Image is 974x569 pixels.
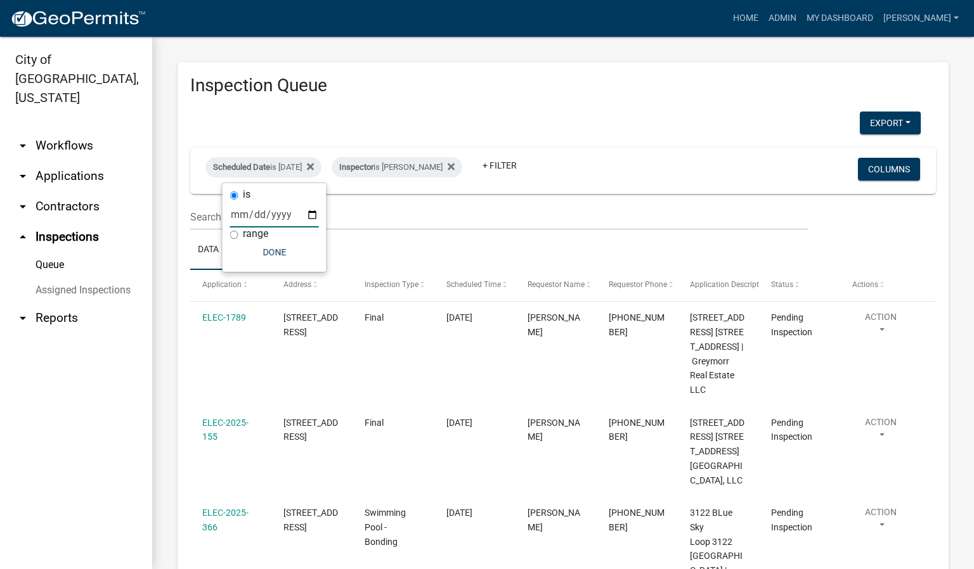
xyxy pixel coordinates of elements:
[528,508,580,532] span: Clay Meredith
[205,157,321,177] div: is [DATE]
[528,418,580,442] span: CHRIS
[528,312,580,337] span: ANTHONY
[202,312,246,323] a: ELEC-1789
[15,138,30,153] i: arrow_drop_down
[852,280,878,289] span: Actions
[771,280,793,289] span: Status
[243,229,268,239] label: range
[852,506,909,537] button: Action
[771,418,812,442] span: Pending Inspection
[283,508,338,532] span: 3122 BLue Sky Loop
[339,162,373,172] span: Inspector
[771,312,812,337] span: Pending Inspection
[528,280,585,289] span: Requestor Name
[271,270,353,300] datatable-header-cell: Address
[858,158,920,181] button: Columns
[690,312,744,395] span: 208 MOCKINGBIRD DRIVE 208 Mockingbird Drive | Greymorr Real Estate LLC
[852,310,909,342] button: Action
[609,312,665,337] span: 502-292-8181
[763,6,802,30] a: Admin
[283,280,311,289] span: Address
[365,508,406,547] span: Swimming Pool - Bonding
[202,508,249,532] a: ELEC-2025-366
[283,418,338,442] span: 5102 WOODSTONE CIRCLE
[15,229,30,245] i: arrow_drop_up
[878,6,964,30] a: [PERSON_NAME]
[759,270,840,300] datatable-header-cell: Status
[690,280,770,289] span: Application Description
[802,6,878,30] a: My Dashboard
[446,310,503,325] div: [DATE]
[190,270,271,300] datatable-header-cell: Application
[609,508,665,532] span: 502-471-1695
[365,418,384,428] span: Final
[365,312,384,323] span: Final
[230,241,319,264] button: Done
[353,270,434,300] datatable-header-cell: Inspection Type
[283,312,338,337] span: 208 MOCKINGBIRD DRIVE
[597,270,678,300] datatable-header-cell: Requestor Phone
[472,154,527,177] a: + Filter
[515,270,596,300] datatable-header-cell: Requestor Name
[213,162,270,172] span: Scheduled Date
[434,270,515,300] datatable-header-cell: Scheduled Time
[15,199,30,214] i: arrow_drop_down
[15,169,30,184] i: arrow_drop_down
[771,508,812,532] span: Pending Inspection
[332,157,462,177] div: is [PERSON_NAME]
[190,75,936,96] h3: Inspection Queue
[446,280,501,289] span: Scheduled Time
[728,6,763,30] a: Home
[202,280,242,289] span: Application
[860,112,921,134] button: Export
[852,416,909,447] button: Action
[202,418,249,442] a: ELEC-2025-155
[840,270,921,300] datatable-header-cell: Actions
[690,418,744,485] span: 5102 WOODSTONE CIRCLE 5102 Woodstone Circle, Lot 161 | Woodstone Creek, LLC
[678,270,759,300] datatable-header-cell: Application Description
[446,416,503,430] div: [DATE]
[15,310,30,326] i: arrow_drop_down
[190,230,226,271] a: Data
[243,189,250,200] label: is
[190,204,808,230] input: Search for inspections
[609,418,665,442] span: 502-403-4429
[446,506,503,520] div: [DATE]
[365,280,419,289] span: Inspection Type
[609,280,667,289] span: Requestor Phone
